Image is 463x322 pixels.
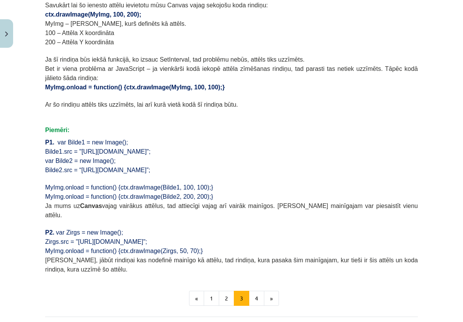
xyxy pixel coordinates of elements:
[56,229,123,236] span: var Zirgs = new Image();
[57,139,128,146] span: var Bilde1 = new Image();
[45,139,54,146] span: P1.
[5,32,8,37] img: icon-close-lesson-0947bae3869378f0d4975bcd49f059093ad1ed9edebbc8119c70593378902aed.svg
[45,238,147,245] span: Zirgs.src = "[URL][DOMAIN_NAME]";
[45,65,418,81] span: Bet ir viena problēma ar JavaScript – ja vienkārši kodā iekopē attēla zīmēšanas rindiņu, tad para...
[45,193,213,200] span: MyImg.onload = function() {ctx.drawImage(Bilde2, 200, 200);}
[45,84,225,91] span: MyImg.onload = function() {ctx.drawImage(MyImg, 100, 100);}
[45,20,186,27] span: MyImg – [PERSON_NAME], kurš definēts kā attēls.
[45,184,213,191] span: MyImg.onload = function() {ctx.drawImage(Bilde1, 100, 100);}
[45,203,418,218] span: Ja mums uz vajag vairākus attēlus, tad attiecīgi vajag arī vairāk mainīgos. [PERSON_NAME] mainīga...
[219,291,234,306] button: 2
[45,11,141,18] span: ctx.drawImage(MyImg, 100, 200);
[249,291,264,306] button: 4
[45,101,238,108] span: Ar šo rindiņu attēls tiks uzzīmēts, lai arī kurā vietā kodā šī rindiņa būtu.
[45,56,304,63] span: Ja šī rindiņa būs iekšā funkcijā, ko izsauc SetInterval, tad problēmu nebūs, attēls tiks uzzīmēts.
[45,148,150,155] span: Bilde1.src = "[URL][DOMAIN_NAME]";
[45,127,69,133] span: Piemēri:
[204,291,219,306] button: 1
[45,291,418,306] nav: Page navigation example
[45,167,150,173] span: Bilde2.src = “[URL][DOMAIN_NAME]”;
[234,291,249,306] button: 3
[45,2,268,8] span: Savukārt lai šo ienesto attēlu ievietotu mūsu Canvas vajag sekojošu koda rindiņu:
[189,291,204,306] button: «
[264,291,279,306] button: »
[45,229,54,236] span: P2.
[80,203,102,209] b: Canvas
[45,248,203,254] span: MyImg.onload = function() {ctx.drawImage(Zirgs, 50, 70);}
[45,257,418,273] span: [PERSON_NAME], jābūt rindiņai kas nodefinē mainīgo kā attēlu, tad rindiņa, kura pasaka šim mainīg...
[45,39,114,45] span: 200 – Attēla Y koordināta
[45,30,114,36] span: 100 – Attēla X koordināta
[45,158,116,164] span: var Bilde2 = new Image();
